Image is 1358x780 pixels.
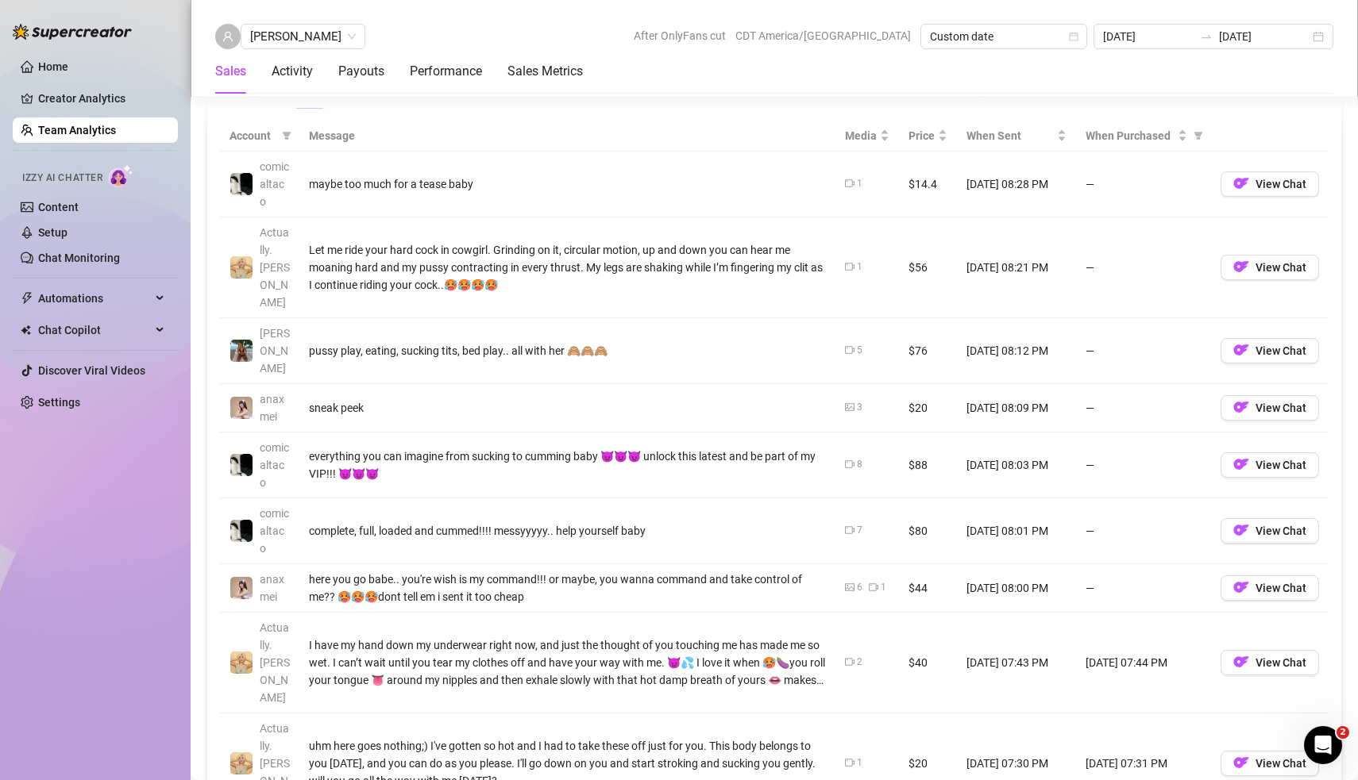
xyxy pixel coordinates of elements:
[1233,456,1249,472] img: OF
[899,384,957,432] td: $20
[309,571,826,605] div: here you go babe.. you're wish is my command!!! or maybe, you wanna command and take control of m...
[735,24,911,48] span: CDT America/[GEOGRAPHIC_DATA]
[222,31,233,42] span: user
[1256,582,1306,594] span: View Chat
[309,522,826,540] div: complete, full, loaded and cummed!!!! messyyyyy.. help yourself baby
[1076,564,1211,613] td: —
[1190,124,1206,148] span: filter
[13,24,132,40] img: logo-BBDzfeDw.svg
[260,507,289,555] span: comicaltaco
[1221,518,1319,544] button: OFView Chat
[309,636,826,689] div: I have my hand down my underwear right now, and just the thought of you touching me has made me s...
[1069,32,1078,41] span: calendar
[957,432,1076,498] td: [DATE] 08:03 PM
[1233,755,1249,770] img: OF
[1221,348,1319,360] a: OFView Chat
[1256,344,1306,357] span: View Chat
[957,217,1076,318] td: [DATE] 08:21 PM
[279,124,295,148] span: filter
[1076,152,1211,217] td: —
[22,171,102,186] span: Izzy AI Chatter
[1233,399,1249,415] img: OF
[1221,452,1319,478] button: OFView Chat
[957,152,1076,217] td: [DATE] 08:28 PM
[1256,656,1306,669] span: View Chat
[1221,659,1319,672] a: OFView Chat
[899,152,957,217] td: $14.4
[260,621,290,704] span: Actually.[PERSON_NAME]
[957,121,1076,152] th: When Sent
[1256,261,1306,274] span: View Chat
[1221,181,1319,194] a: OFView Chat
[309,175,826,193] div: maybe too much for a tease baby
[909,127,935,144] span: Price
[869,582,878,592] span: video-camera
[230,340,253,362] img: Libby
[1233,654,1249,670] img: OF
[857,523,862,538] div: 7
[410,62,482,81] div: Performance
[899,498,957,564] td: $80
[38,226,68,239] a: Setup
[1221,575,1319,601] button: OFView Chat
[857,655,862,670] div: 2
[857,755,862,770] div: 1
[957,564,1076,613] td: [DATE] 08:00 PM
[1304,726,1342,764] iframe: Intercom live chat
[1221,760,1319,773] a: OFView Chat
[1221,395,1319,421] button: OFView Chat
[1221,462,1319,475] a: OFView Chat
[230,454,253,476] img: comicaltaco
[845,657,855,667] span: video-camera
[260,327,290,375] span: [PERSON_NAME]
[857,259,862,275] div: 1
[899,217,957,318] td: $56
[1256,459,1306,471] span: View Chat
[215,62,246,81] div: Sales
[857,580,862,595] div: 6
[1076,613,1211,713] td: [DATE] 07:44 PM
[230,752,253,774] img: Actually.Maria
[1256,402,1306,414] span: View Chat
[38,201,79,213] a: Content
[309,399,826,417] div: sneak peek
[1221,255,1319,280] button: OFView Chat
[1256,524,1306,537] span: View Chat
[38,286,151,311] span: Automations
[230,173,253,195] img: comicaltaco
[38,364,145,377] a: Discover Viral Videos
[1221,650,1319,675] button: OFView Chat
[899,613,957,713] td: $40
[1221,171,1319,197] button: OFView Chat
[845,459,855,469] span: video-camera
[1256,178,1306,190] span: View Chat
[857,400,862,415] div: 3
[282,131,291,140] span: filter
[835,121,899,152] th: Media
[1221,338,1319,363] button: OFView Chat
[109,164,133,187] img: AI Chatter
[38,252,120,264] a: Chat Monitoring
[38,317,151,343] span: Chat Copilot
[1076,384,1211,432] td: —
[845,127,877,144] span: Media
[957,318,1076,384] td: [DATE] 08:12 PM
[881,580,886,595] div: 1
[260,393,284,423] span: anaxmei
[38,124,116,136] a: Team Analytics
[1103,28,1194,45] input: Start date
[1233,259,1249,275] img: OF
[1076,318,1211,384] td: —
[899,318,957,384] td: $76
[899,564,957,613] td: $44
[845,525,855,535] span: video-camera
[250,25,356,48] span: Anna Ramos
[230,651,253,674] img: Actually.Maria
[299,121,835,152] th: Message
[845,179,855,188] span: video-camera
[230,397,253,419] img: anaxmei
[21,292,33,305] span: thunderbolt
[38,86,165,111] a: Creator Analytics
[38,396,80,409] a: Settings
[845,758,855,767] span: video-camera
